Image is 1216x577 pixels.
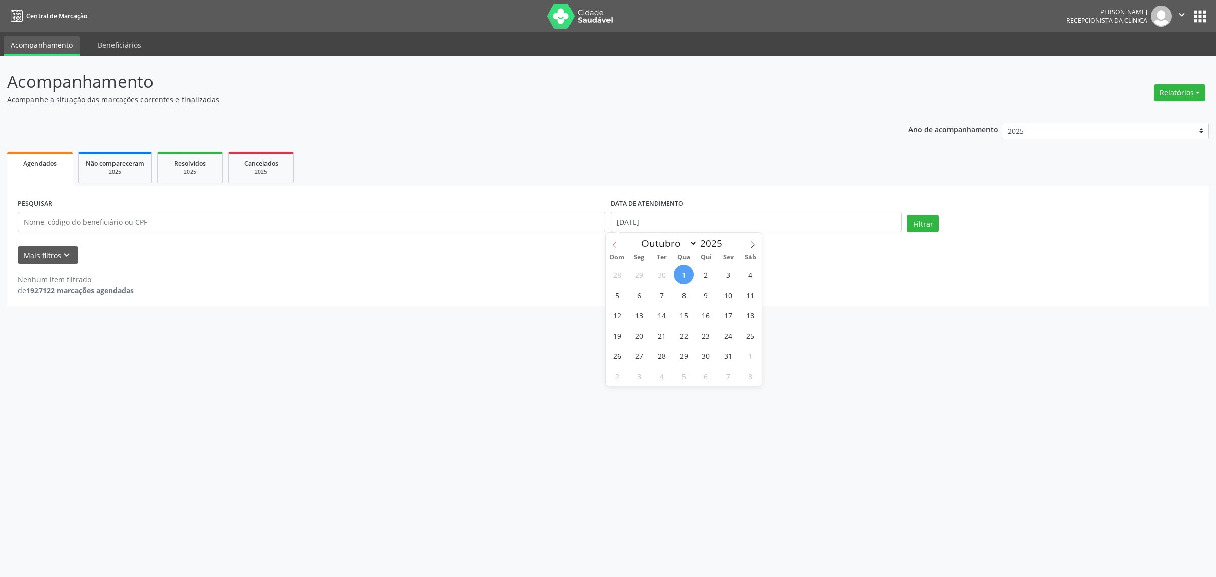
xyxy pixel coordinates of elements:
span: Novembro 1, 2025 [741,346,761,366]
span: Outubro 4, 2025 [741,265,761,284]
span: Novembro 2, 2025 [607,366,627,386]
span: Novembro 8, 2025 [741,366,761,386]
span: Outubro 10, 2025 [718,285,738,305]
span: Outubro 28, 2025 [652,346,671,366]
span: Outubro 30, 2025 [696,346,716,366]
span: Outubro 29, 2025 [674,346,694,366]
input: Year [697,237,731,250]
span: Outubro 6, 2025 [629,285,649,305]
span: Setembro 30, 2025 [652,265,671,284]
span: Não compareceram [86,159,144,168]
span: Sáb [740,254,762,261]
span: Agendados [23,159,57,168]
span: Outubro 9, 2025 [696,285,716,305]
div: 2025 [236,168,286,176]
span: Outubro 26, 2025 [607,346,627,366]
span: Resolvidos [174,159,206,168]
label: PESQUISAR [18,196,52,212]
span: Outubro 19, 2025 [607,326,627,345]
span: Outubro 20, 2025 [629,326,649,345]
span: Novembro 6, 2025 [696,366,716,386]
span: Outubro 22, 2025 [674,326,694,345]
div: 2025 [165,168,215,176]
span: Novembro 3, 2025 [629,366,649,386]
span: Central de Marcação [26,12,87,20]
span: Outubro 21, 2025 [652,326,671,345]
input: Nome, código do beneficiário ou CPF [18,212,605,232]
span: Novembro 4, 2025 [652,366,671,386]
span: Outubro 13, 2025 [629,305,649,325]
p: Acompanhe a situação das marcações correntes e finalizadas [7,94,848,105]
span: Setembro 28, 2025 [607,265,627,284]
i: keyboard_arrow_down [61,249,72,261]
span: Outubro 23, 2025 [696,326,716,345]
input: Selecione um intervalo [611,212,902,232]
span: Outubro 27, 2025 [629,346,649,366]
span: Cancelados [244,159,278,168]
button: Mais filtroskeyboard_arrow_down [18,246,78,264]
button: apps [1191,8,1209,25]
div: de [18,285,134,296]
span: Outubro 8, 2025 [674,285,694,305]
label: DATA DE ATENDIMENTO [611,196,683,212]
span: Seg [628,254,651,261]
span: Outubro 14, 2025 [652,305,671,325]
span: Outubro 3, 2025 [718,265,738,284]
i:  [1176,9,1187,20]
a: Beneficiários [91,36,148,54]
button:  [1172,6,1191,27]
strong: 1927122 marcações agendadas [26,285,134,295]
span: Qua [673,254,695,261]
span: Qui [695,254,717,261]
span: Ter [651,254,673,261]
p: Ano de acompanhamento [908,123,998,135]
span: Outubro 1, 2025 [674,265,694,284]
div: 2025 [86,168,144,176]
span: Outubro 16, 2025 [696,305,716,325]
a: Central de Marcação [7,8,87,24]
p: Acompanhamento [7,69,848,94]
img: img [1151,6,1172,27]
a: Acompanhamento [4,36,80,56]
span: Novembro 7, 2025 [718,366,738,386]
span: Outubro 15, 2025 [674,305,694,325]
span: Outubro 18, 2025 [741,305,761,325]
span: Novembro 5, 2025 [674,366,694,386]
span: Outubro 11, 2025 [741,285,761,305]
span: Outubro 17, 2025 [718,305,738,325]
span: Setembro 29, 2025 [629,265,649,284]
span: Outubro 7, 2025 [652,285,671,305]
button: Filtrar [907,215,939,232]
div: Nenhum item filtrado [18,274,134,285]
span: Outubro 2, 2025 [696,265,716,284]
span: Recepcionista da clínica [1066,16,1147,25]
span: Sex [717,254,740,261]
span: Outubro 24, 2025 [718,326,738,345]
span: Outubro 12, 2025 [607,305,627,325]
span: Dom [606,254,628,261]
span: Outubro 25, 2025 [741,326,761,345]
div: [PERSON_NAME] [1066,8,1147,16]
button: Relatórios [1154,84,1205,101]
span: Outubro 31, 2025 [718,346,738,366]
select: Month [637,236,698,250]
span: Outubro 5, 2025 [607,285,627,305]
